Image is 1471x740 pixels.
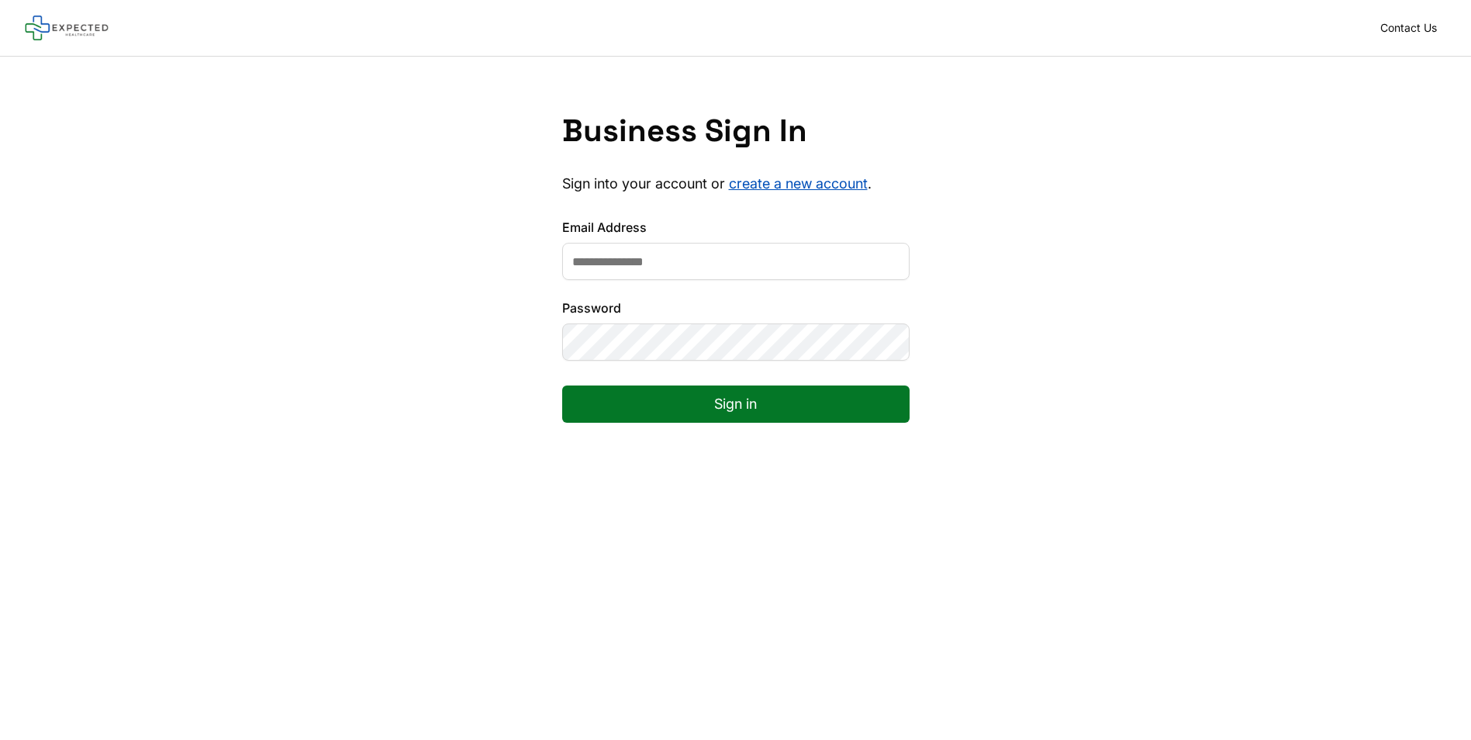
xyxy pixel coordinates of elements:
[729,175,868,192] a: create a new account
[562,299,910,317] label: Password
[562,218,910,237] label: Email Address
[562,386,910,423] button: Sign in
[562,175,910,193] p: Sign into your account or .
[1371,17,1446,39] a: Contact Us
[562,112,910,150] h1: Business Sign In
